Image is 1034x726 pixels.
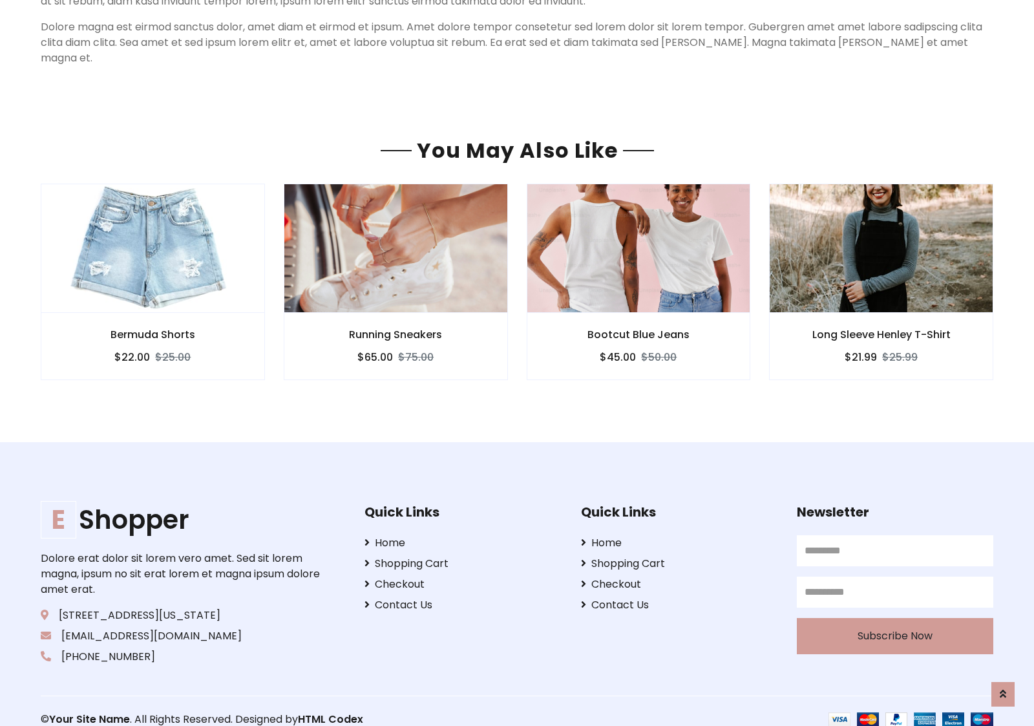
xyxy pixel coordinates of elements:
del: $75.00 [398,350,434,365]
h5: Quick Links [581,504,777,520]
h5: Newsletter [797,504,993,520]
h6: Bootcut Blue Jeans [527,328,750,341]
p: [EMAIL_ADDRESS][DOMAIN_NAME] [41,628,324,644]
h6: Long Sleeve Henley T-Shirt [770,328,993,341]
h1: Shopper [41,504,324,535]
a: Contact Us [581,597,777,613]
p: [PHONE_NUMBER] [41,649,324,665]
a: Checkout [581,577,777,592]
a: Contact Us [364,597,561,613]
h6: $22.00 [114,351,150,363]
span: E [41,501,76,539]
p: Dolore magna est eirmod sanctus dolor, amet diam et eirmod et ipsum. Amet dolore tempor consetetu... [41,19,993,66]
a: Checkout [364,577,561,592]
p: Dolore erat dolor sit lorem vero amet. Sed sit lorem magna, ipsum no sit erat lorem et magna ipsu... [41,551,324,597]
h6: $65.00 [357,351,393,363]
p: [STREET_ADDRESS][US_STATE] [41,608,324,623]
a: Long Sleeve Henley T-Shirt $21.99$25.99 [769,184,993,379]
a: Running Sneakers $65.00$75.00 [284,184,508,379]
del: $50.00 [641,350,677,365]
h6: $21.99 [845,351,877,363]
h5: Quick Links [364,504,561,520]
h6: Bermuda Shorts [41,328,264,341]
a: Home [364,535,561,551]
button: Subscribe Now [797,618,993,654]
h6: Running Sneakers [284,328,507,341]
span: You May Also Like [412,136,623,165]
del: $25.99 [882,350,918,365]
a: Bermuda Shorts $22.00$25.00 [41,184,265,379]
del: $25.00 [155,350,191,365]
a: EShopper [41,504,324,535]
a: Bootcut Blue Jeans $45.00$50.00 [527,184,751,379]
a: Shopping Cart [364,556,561,571]
h6: $45.00 [600,351,636,363]
a: Shopping Cart [581,556,777,571]
a: Home [581,535,777,551]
